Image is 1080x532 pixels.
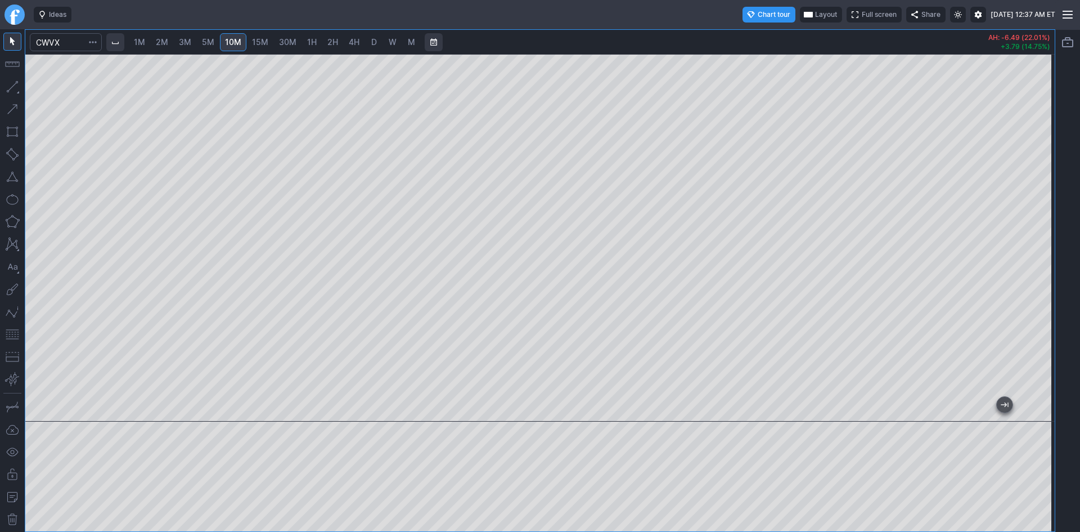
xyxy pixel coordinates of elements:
button: Drawings autosave: Off [3,421,21,439]
button: Line [3,78,21,96]
button: Range [425,33,443,51]
button: Layout [800,7,842,23]
a: 4H [344,33,364,51]
button: Share [906,7,946,23]
button: Polygon [3,213,21,231]
button: Search [85,33,101,51]
button: Add note [3,488,21,506]
a: 3M [174,33,196,51]
a: 15M [247,33,273,51]
button: Settings [970,7,986,23]
span: W [389,37,397,47]
span: Layout [815,9,837,20]
span: 2H [327,37,338,47]
a: Finviz.com [4,5,25,25]
span: Share [921,9,940,20]
button: Lock drawings [3,466,21,484]
button: Hide drawings [3,443,21,461]
button: Text [3,258,21,276]
button: Ideas [34,7,71,23]
p: AH: -6.49 (22.01%) [988,34,1050,41]
a: 1M [129,33,150,51]
button: Toggle light mode [950,7,966,23]
span: 30M [279,37,296,47]
span: [DATE] 12:37 AM ET [991,9,1055,20]
span: D [371,37,377,47]
button: Ellipse [3,190,21,208]
a: 5M [197,33,219,51]
button: Elliott waves [3,303,21,321]
button: Mouse [3,33,21,51]
button: Measure [3,55,21,73]
button: Full screen [847,7,902,23]
button: Arrow [3,100,21,118]
span: 15M [252,37,268,47]
button: Interval [106,33,124,51]
button: Position [3,348,21,366]
a: 10M [220,33,246,51]
a: W [384,33,402,51]
input: Search [30,33,102,51]
span: 2M [156,37,168,47]
span: 5M [202,37,214,47]
button: Brush [3,280,21,298]
a: 2H [322,33,343,51]
a: 1H [302,33,322,51]
span: 1H [307,37,317,47]
span: 10M [225,37,241,47]
span: 4H [349,37,359,47]
a: D [365,33,383,51]
a: M [402,33,420,51]
button: Jump to the most recent bar [997,397,1012,413]
button: Rectangle [3,123,21,141]
span: M [408,37,415,47]
button: Remove all drawings [3,511,21,529]
button: Rotated rectangle [3,145,21,163]
button: Fibonacci retracements [3,325,21,343]
span: Full screen [862,9,897,20]
button: Chart tour [742,7,795,23]
p: +3.79 (14.75%) [988,43,1050,50]
span: Ideas [49,9,66,20]
a: 30M [274,33,301,51]
button: XABCD [3,235,21,253]
span: 3M [179,37,191,47]
button: Triangle [3,168,21,186]
button: Anchored VWAP [3,370,21,388]
span: 1M [134,37,145,47]
span: Chart tour [758,9,790,20]
a: 2M [151,33,173,51]
button: Drawing mode: Single [3,398,21,416]
button: Portfolio watchlist [1059,33,1077,51]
